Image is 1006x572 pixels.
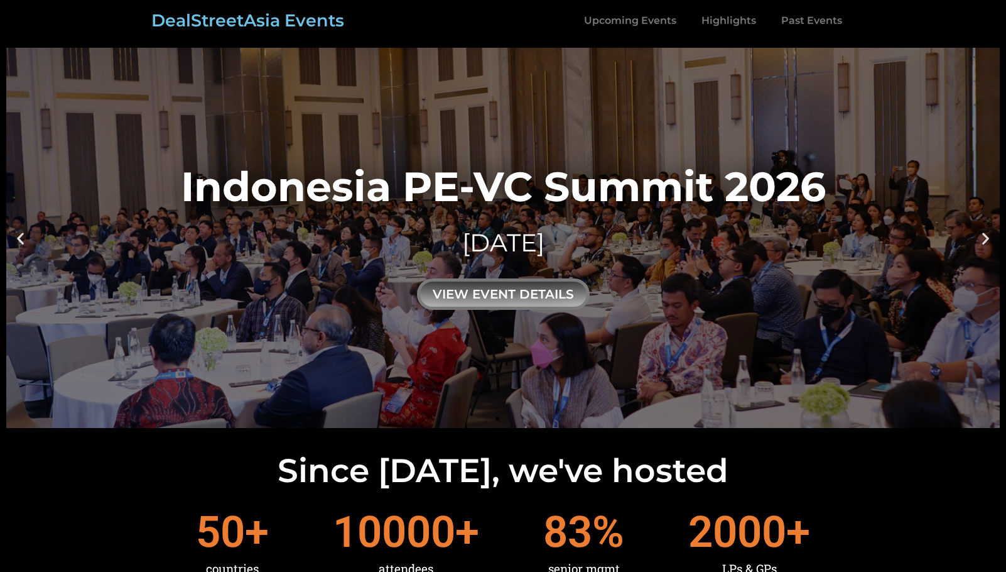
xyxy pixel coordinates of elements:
a: Highlights [689,6,769,35]
span: 10000 [333,510,455,554]
div: [DATE] [181,226,826,260]
div: Next slide [978,230,993,246]
a: Past Events [769,6,855,35]
span: Go to slide 1 [495,417,499,421]
span: + [245,510,269,554]
span: 83 [543,510,592,554]
span: Go to slide 2 [507,417,511,421]
span: + [455,510,479,554]
a: Indonesia PE-VC Summit 2026[DATE]view event details [6,48,1000,428]
span: 50 [196,510,245,554]
a: Upcoming Events [571,6,689,35]
div: view event details [417,278,590,310]
div: Previous slide [13,230,28,246]
span: % [592,510,624,554]
a: DealStreetAsia Events [151,10,344,31]
div: Indonesia PE-VC Summit 2026 [181,166,826,207]
h2: Since [DATE], we've hosted [6,454,1000,487]
span: + [786,510,810,554]
span: 2000 [688,510,786,554]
